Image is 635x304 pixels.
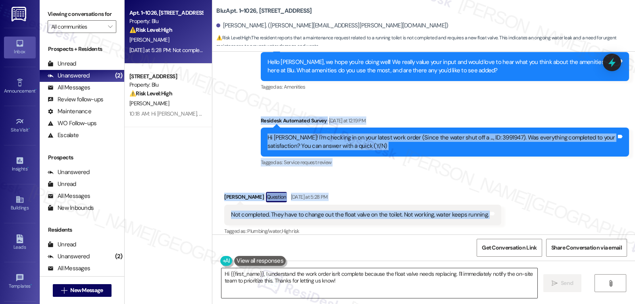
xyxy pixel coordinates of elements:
div: Property: Blu [129,81,203,89]
span: • [27,165,29,170]
b: Blu: Apt. 1~1026, [STREET_ADDRESS] [216,7,312,15]
a: Insights • [4,154,36,175]
span: High risk [282,228,300,234]
div: Prospects [40,153,124,162]
div: Unanswered [48,252,90,261]
a: Templates • [4,271,36,292]
div: [PERSON_NAME]. ([PERSON_NAME][EMAIL_ADDRESS][PERSON_NAME][DOMAIN_NAME]) [216,21,448,30]
div: [DATE] at 5:28 PM [289,193,328,201]
strong: ⚠️ Risk Level: High [129,26,172,33]
span: : The resident reports that a maintenance request related to a running toilet is not completed an... [216,34,635,51]
div: Residesk Automated Survey [261,116,629,128]
div: WO Follow-ups [48,119,96,128]
div: [PERSON_NAME] [224,192,501,205]
span: [PERSON_NAME] [129,36,169,43]
label: Viewing conversations for [48,8,116,20]
div: Unread [48,60,76,68]
div: Escalate [48,131,79,139]
span: Share Conversation via email [551,244,622,252]
i:  [608,280,614,287]
div: All Messages [48,192,90,200]
strong: ⚠️ Risk Level: High [216,35,250,41]
div: Review follow-ups [48,95,103,104]
a: Site Visit • [4,115,36,136]
div: Unread [48,240,76,249]
img: ResiDesk Logo [12,7,28,21]
a: Buildings [4,193,36,214]
div: Apt. 1~1026, [STREET_ADDRESS] [129,9,203,17]
div: (2) [113,250,125,263]
div: Hello [PERSON_NAME], we hope you're doing well! We really value your input and would love to hear... [267,58,616,75]
button: New Message [53,284,112,297]
div: (2) [113,70,125,82]
div: Residents [40,226,124,234]
a: Inbox [4,37,36,58]
div: Tagged as: [224,225,501,237]
div: Unanswered [48,72,90,80]
button: Send [543,274,582,292]
div: [STREET_ADDRESS] [129,72,203,81]
span: • [29,126,30,132]
div: Hi [PERSON_NAME]! I'm checking in on your latest work order (Since the water shut off a ..., ID: ... [267,134,616,151]
button: Get Conversation Link [477,239,542,257]
span: Amenities [284,83,305,90]
strong: ⚠️ Risk Level: High [129,90,172,97]
i:  [552,280,558,287]
div: All Messages [48,264,90,273]
div: Prospects + Residents [40,45,124,53]
div: Unanswered [48,168,90,176]
div: Maintenance [48,107,91,116]
div: Tagged as: [261,81,629,93]
div: Question [266,192,287,202]
i:  [61,287,67,294]
div: Unread [48,180,76,188]
div: [DATE] at 12:19 PM [327,116,366,125]
span: • [35,87,37,93]
textarea: Hi {{first_name}}, I understand the work order isn't complete because the float valve needs repla... [221,268,537,298]
span: New Message [70,286,103,294]
span: Send [561,279,573,287]
div: Tagged as: [261,157,629,168]
button: Share Conversation via email [546,239,627,257]
a: Leads [4,232,36,254]
input: All communities [51,20,104,33]
span: Get Conversation Link [482,244,537,252]
div: All Messages [48,83,90,92]
span: [PERSON_NAME] [129,100,169,107]
span: Service request review [284,159,332,166]
div: New Inbounds [48,204,94,212]
div: Property: Blu [129,17,203,25]
i:  [108,23,112,30]
span: Plumbing/water , [247,228,281,234]
div: [DATE] at 5:28 PM: Not completed. They have to change out the float valve on the toilet. Not work... [129,46,408,54]
span: • [31,282,32,288]
div: Not completed. They have to change out the float valve on the toilet. Not working, water keeps ru... [231,211,489,219]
